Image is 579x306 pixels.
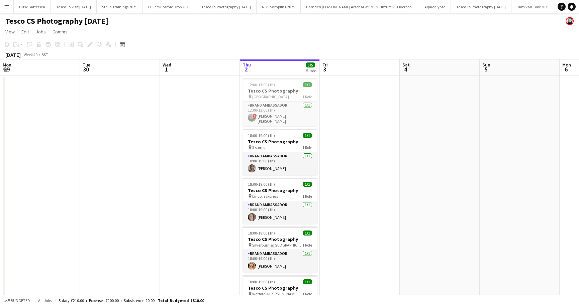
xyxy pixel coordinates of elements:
span: [GEOGRAPHIC_DATA] [252,94,289,99]
span: 18:00-19:00 (1h) [248,231,275,236]
span: Fri [322,62,328,68]
span: 3 stores [252,145,265,150]
span: 5/5 [306,62,315,67]
button: Tesco CS Visit [DATE] [51,0,97,13]
app-job-card: 12:00-13:00 (1h)1/1Tesco CS Photography [GEOGRAPHIC_DATA]1 RoleBrand Ambassador1/112:00-13:00 (1h... [243,78,317,126]
span: Sat [402,62,410,68]
span: Tue [83,62,90,68]
span: 1 Role [302,194,312,199]
app-card-role: Brand Ambassador1/118:00-19:00 (1h)[PERSON_NAME] [243,152,317,175]
span: 2 [242,65,251,73]
span: Lincoln Express [252,194,278,199]
span: 18:00-19:00 (1h) [248,279,275,284]
span: Comms [53,29,68,35]
button: Tesco CS Photography [DATE] [196,0,257,13]
span: All jobs [37,298,53,303]
span: Mon [562,62,571,68]
span: ! [253,114,257,118]
button: Camden [PERSON_NAME] Arsenal WOMENS fixture VS Liverpool. [301,0,419,13]
h3: Tesco CS Photography [243,139,317,145]
span: 1 [162,65,171,73]
span: Jobs [36,29,46,35]
h3: Tesco CS Photography [243,285,317,291]
button: Jam Van Tour 2025 [511,0,555,13]
span: 6 [561,65,571,73]
a: Comms [50,27,70,36]
span: Edit [21,29,29,35]
app-job-card: 18:00-19:00 (1h)1/1Tesco CS Photography Lincoln Express1 RoleBrand Ambassador1/118:00-19:00 (1h)[... [243,178,317,224]
div: Salary £210.00 + Expenses £100.00 + Subsistence £0.00 = [59,298,204,303]
a: View [3,27,17,36]
span: 1 Role [302,291,312,296]
app-card-role: Brand Ambassador1/112:00-13:00 (1h)![PERSON_NAME] [PERSON_NAME] [243,102,317,126]
button: Stella Trainings 2025 [97,0,143,13]
span: 30 [82,65,90,73]
span: Total Budgeted £310.00 [158,298,204,303]
h3: Tesco CS Photography [243,187,317,193]
span: 18:00-19:00 (1h) [248,182,275,187]
button: Fullers Cosmic Drop 2025 [143,0,196,13]
span: Week 40 [22,52,39,57]
span: Budgeted [11,298,30,303]
span: 1 Role [302,145,312,150]
div: BST [41,52,48,57]
app-job-card: 18:00-19:00 (1h)1/1Tesco CS Photography Silverburn & [GEOGRAPHIC_DATA]1 RoleBrand Ambassador1/118... [243,226,317,273]
span: 18:00-19:00 (1h) [248,133,275,138]
span: 1/1 [303,231,312,236]
span: 1 Role [302,243,312,248]
button: Tesco CS Photography [DATE] [451,0,511,13]
app-job-card: 18:00-19:00 (1h)1/1Tesco CS Photography 3 stores1 RoleBrand Ambassador1/118:00-19:00 (1h)[PERSON_... [243,129,317,175]
span: 12:00-13:00 (1h) [248,82,275,87]
span: 1 Role [302,94,312,99]
span: Mon [3,62,11,68]
div: 5 Jobs [306,68,316,73]
span: 4 [401,65,410,73]
h3: Tesco CS Photography [243,236,317,242]
span: 1/1 [303,279,312,284]
span: 1/1 [303,82,312,87]
div: [DATE] [5,51,21,58]
a: Edit [19,27,32,36]
h3: Tesco CS Photography [243,88,317,94]
a: Jobs [33,27,49,36]
span: Thu [243,62,251,68]
app-user-avatar: Janeann Ferguson [566,17,574,25]
span: 1/1 [303,133,312,138]
button: Alpacalypse [419,0,451,13]
span: 29 [2,65,11,73]
button: Budgeted [3,297,31,304]
span: Wed [163,62,171,68]
span: Watford & [PERSON_NAME] [252,291,298,296]
span: 1/1 [303,182,312,187]
span: View [5,29,15,35]
span: 5 [481,65,490,73]
button: Dusk Battersea [14,0,51,13]
span: Sun [482,62,490,68]
app-card-role: Brand Ambassador1/118:00-19:00 (1h)[PERSON_NAME] [243,201,317,224]
h1: Tesco CS Photography [DATE] [5,16,108,26]
span: 3 [321,65,328,73]
span: Silverburn & [GEOGRAPHIC_DATA] [252,243,302,248]
button: NUS Sampling 2025 [257,0,301,13]
app-card-role: Brand Ambassador1/118:00-19:00 (1h)[PERSON_NAME] [243,250,317,273]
